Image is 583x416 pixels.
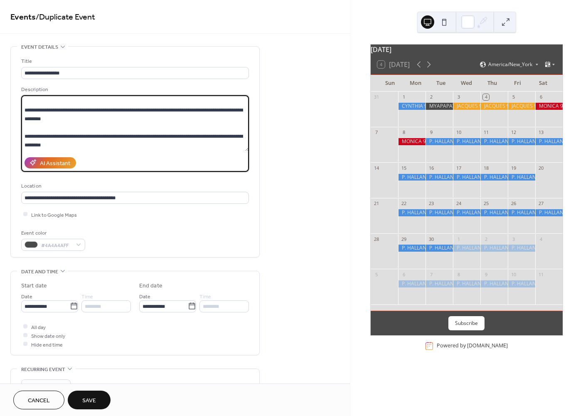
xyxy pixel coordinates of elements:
div: Powered by [437,342,508,349]
span: Recurring event [21,365,65,374]
div: 24 [455,201,462,207]
div: P. HALLANDALE [453,209,480,216]
div: P. HALLANDALE [508,280,535,287]
div: 6 [401,271,407,277]
div: 21 [373,201,379,207]
div: P. HALLANDALE [398,280,426,287]
div: P. HALLANDALE [535,209,563,216]
span: Link to Google Maps [31,210,77,219]
span: Save [82,396,96,405]
div: P. HALLANDALE [508,138,535,145]
div: Tue [428,75,454,92]
span: / Duplicate Event [36,9,95,25]
div: 9 [483,271,489,277]
div: P. HALLANDALE [480,138,508,145]
span: #4A4A4AFF [41,241,72,250]
div: 30 [428,236,434,242]
div: 23 [428,201,434,207]
a: Events [10,9,36,25]
div: 2 [428,94,434,100]
div: P. HALLANDALE [508,174,535,181]
div: 9 [428,129,434,136]
div: AI Assistant [40,159,70,168]
div: 3 [455,94,462,100]
div: 8 [401,129,407,136]
div: 26 [510,201,517,207]
div: 4 [483,94,489,100]
div: Start date [21,282,47,290]
div: MONICA 9:00 AM [398,138,426,145]
div: 1 [401,94,407,100]
div: 7 [373,129,379,136]
div: 22 [401,201,407,207]
span: Date [139,292,150,301]
span: Do not repeat [25,381,56,391]
div: P. HALLANDALE [453,138,480,145]
div: P. HALLANDALE [426,174,453,181]
div: Sat [531,75,556,92]
span: America/New_York [488,62,532,67]
div: P. HALLANDALE [480,209,508,216]
div: P. HALLANDALE [398,174,426,181]
div: P. HALLANDALE [508,245,535,252]
div: Fri [505,75,530,92]
span: Hide end time [31,340,63,349]
span: All day [31,323,46,332]
div: 11 [538,271,544,277]
div: Sun [377,75,403,92]
span: Date [21,292,32,301]
div: P. HALLANDALE [426,209,453,216]
div: Mon [403,75,428,92]
span: Time [199,292,211,301]
div: P. HALLANDALE [508,209,535,216]
div: 10 [510,271,517,277]
div: 1 [455,236,462,242]
button: Subscribe [448,316,485,330]
div: P. HALLANDALE [398,209,426,216]
div: P. HALLANDALE [426,245,453,252]
div: [DATE] [371,45,563,54]
button: Save [68,391,111,409]
div: 12 [510,129,517,136]
span: Date and time [21,267,58,276]
div: MYAPAPAYA 9:00 AM [426,103,453,110]
div: 18 [483,165,489,171]
a: [DOMAIN_NAME] [467,342,508,349]
div: 4 [538,236,544,242]
div: JACQUES 9:00 AM [453,103,480,110]
div: Wed [454,75,479,92]
div: P. HALLANDALE [453,280,480,287]
button: AI Assistant [25,157,76,168]
div: 10 [455,129,462,136]
div: P. HALLANDALE [398,245,426,252]
div: JACQUES 9:00 AM [480,103,508,110]
div: 11 [483,129,489,136]
div: P. HALLANDALE [535,138,563,145]
div: 27 [538,201,544,207]
div: P. HALLANDALE [480,174,508,181]
div: Title [21,57,247,66]
div: 5 [373,271,379,277]
div: 15 [401,165,407,171]
div: P. HALLANDALE [453,174,480,181]
div: 29 [401,236,407,242]
div: 28 [373,236,379,242]
div: 16 [428,165,434,171]
span: Cancel [28,396,50,405]
div: 2 [483,236,489,242]
div: 3 [510,236,517,242]
div: 19 [510,165,517,171]
div: 31 [373,94,379,100]
div: 20 [538,165,544,171]
div: 14 [373,165,379,171]
div: Location [21,182,247,191]
div: 17 [455,165,462,171]
div: P. HALLANDALE [426,138,453,145]
div: P. HALLANDALE [480,280,508,287]
div: P. HALLANDALE [453,245,480,252]
div: JACQUES 9:00 AM [508,103,535,110]
button: Cancel [13,391,64,409]
span: Time [81,292,93,301]
div: 7 [428,271,434,277]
